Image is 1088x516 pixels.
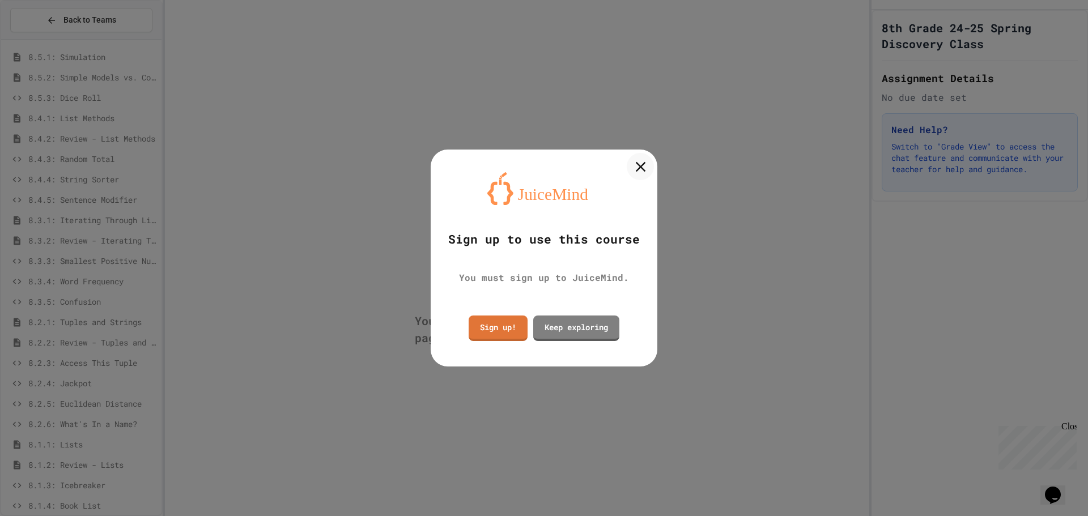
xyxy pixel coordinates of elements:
div: You must sign up to JuiceMind. [459,271,629,284]
a: Keep exploring [533,315,619,341]
div: Chat with us now!Close [5,5,78,72]
a: Sign up! [469,315,528,341]
div: Sign up to use this course [448,231,640,249]
img: logo-orange.svg [487,172,601,205]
